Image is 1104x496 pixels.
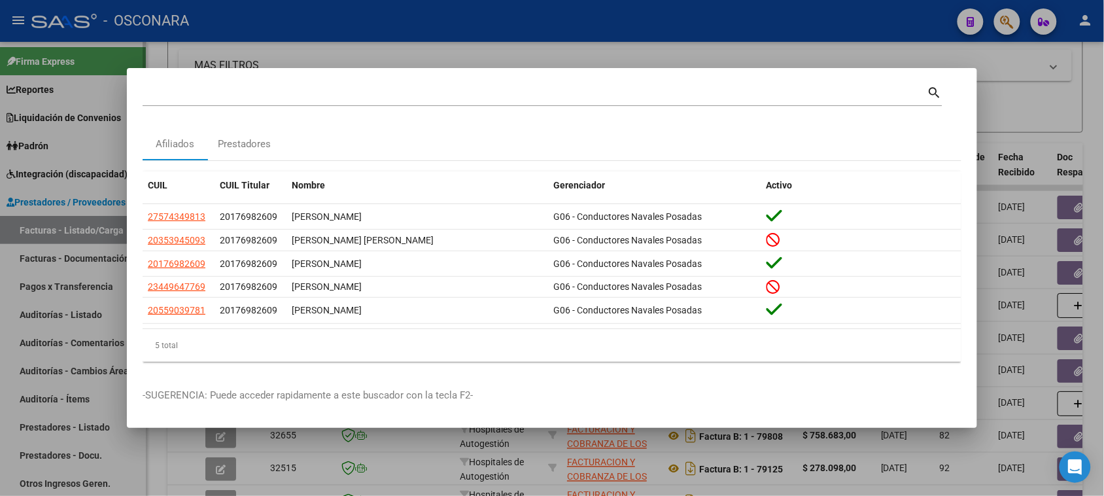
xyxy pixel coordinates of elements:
div: [PERSON_NAME] [PERSON_NAME] [292,233,543,248]
span: CUIL [148,180,167,190]
p: -SUGERENCIA: Puede acceder rapidamente a este buscador con la tecla F2- [143,388,961,403]
span: Nombre [292,180,325,190]
span: 20559039781 [148,305,205,315]
span: 20176982609 [220,305,277,315]
span: 20176982609 [220,235,277,245]
span: G06 - Conductores Navales Posadas [553,281,702,292]
span: G06 - Conductores Navales Posadas [553,211,702,222]
span: Activo [767,180,793,190]
span: 20176982609 [220,281,277,292]
span: 20176982609 [220,258,277,269]
span: 20176982609 [220,211,277,222]
datatable-header-cell: Gerenciador [548,171,761,200]
span: 20176982609 [148,258,205,269]
span: 20353945093 [148,235,205,245]
span: G06 - Conductores Navales Posadas [553,235,702,245]
span: CUIL Titular [220,180,269,190]
div: Open Intercom Messenger [1060,452,1091,483]
div: 5 total [143,329,961,362]
div: [PERSON_NAME] [292,303,543,318]
div: Prestadores [218,137,271,152]
div: [PERSON_NAME] [292,257,543,272]
span: G06 - Conductores Navales Posadas [553,258,702,269]
span: Gerenciador [553,180,605,190]
mat-icon: search [927,84,942,99]
datatable-header-cell: Nombre [286,171,548,200]
datatable-header-cell: CUIL [143,171,215,200]
span: 23449647769 [148,281,205,292]
div: [PERSON_NAME] [292,209,543,224]
span: 27574349813 [148,211,205,222]
datatable-header-cell: Activo [761,171,961,200]
span: G06 - Conductores Navales Posadas [553,305,702,315]
datatable-header-cell: CUIL Titular [215,171,286,200]
div: Afiliados [156,137,195,152]
div: [PERSON_NAME] [292,279,543,294]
